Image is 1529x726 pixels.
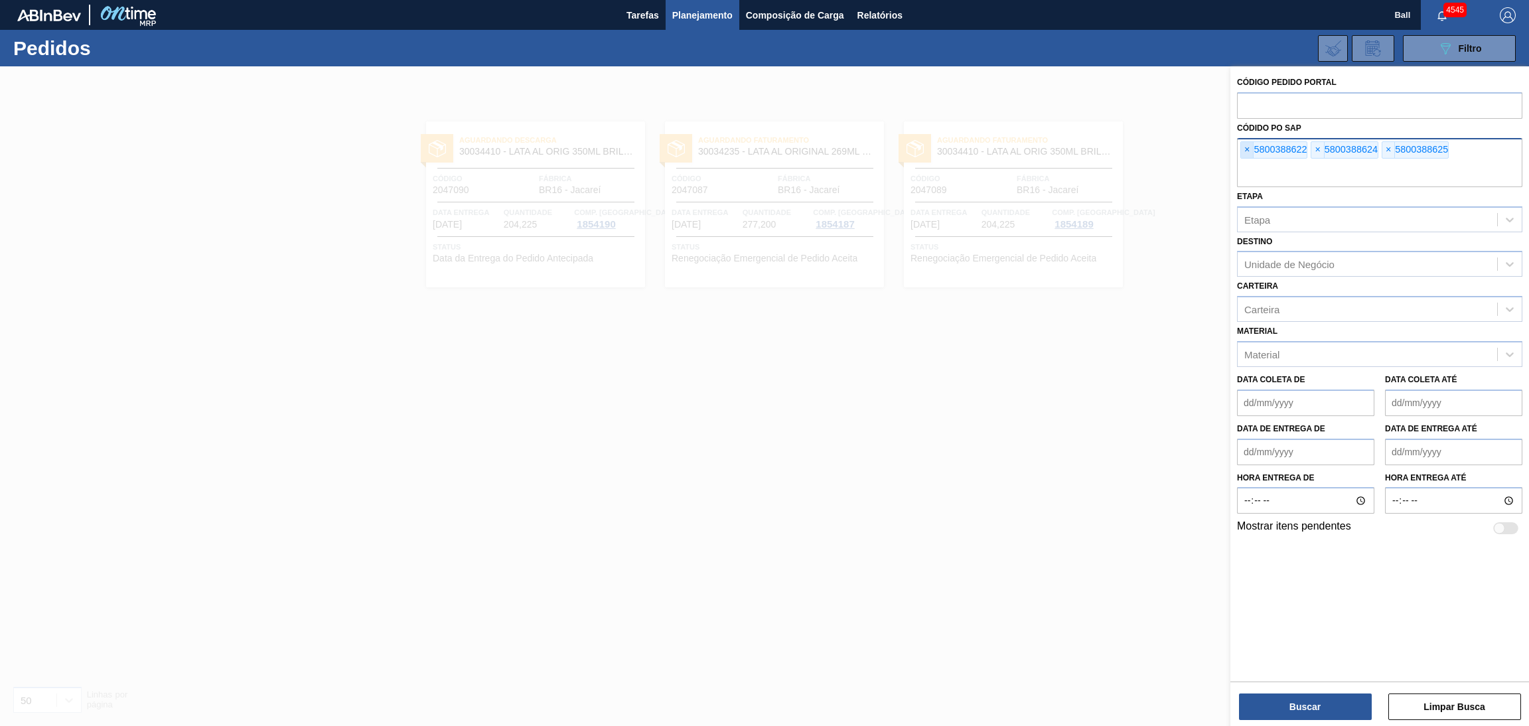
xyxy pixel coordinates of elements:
[1237,469,1374,488] label: Hora entrega de
[1237,237,1272,246] label: Destino
[1500,7,1516,23] img: Logout
[13,40,217,56] h1: Pedidos
[1237,375,1305,384] label: Data coleta de
[1237,327,1277,336] label: Material
[1244,214,1270,225] div: Etapa
[1237,520,1351,536] label: Mostrar itens pendentes
[1382,141,1449,159] div: 5800388625
[672,7,733,23] span: Planejamento
[1237,281,1278,291] label: Carteira
[1237,439,1374,465] input: dd/mm/yyyy
[1237,78,1337,87] label: Código Pedido Portal
[1403,35,1516,62] button: Filtro
[1385,469,1522,488] label: Hora entrega até
[1241,142,1254,158] span: ×
[1421,6,1463,25] button: Notificações
[1352,35,1394,62] div: Solicitação de Revisão de Pedidos
[1237,192,1263,201] label: Etapa
[1382,142,1395,158] span: ×
[1237,424,1325,433] label: Data de Entrega de
[1311,141,1378,159] div: 5800388624
[17,9,81,21] img: TNhmsLtSVTkK8tSr43FrP2fwEKptu5GPRR3wAAAABJRU5ErkJggg==
[1244,259,1335,270] div: Unidade de Negócio
[1385,439,1522,465] input: dd/mm/yyyy
[1385,375,1457,384] label: Data coleta até
[746,7,844,23] span: Composição de Carga
[1237,123,1301,133] label: Códido PO SAP
[1318,35,1348,62] div: Importar Negociações dos Pedidos
[1311,142,1324,158] span: ×
[1459,43,1482,54] span: Filtro
[1244,304,1279,315] div: Carteira
[1237,390,1374,416] input: dd/mm/yyyy
[1443,3,1467,17] span: 4545
[1385,390,1522,416] input: dd/mm/yyyy
[1240,141,1307,159] div: 5800388622
[626,7,659,23] span: Tarefas
[857,7,903,23] span: Relatórios
[1385,424,1477,433] label: Data de Entrega até
[1244,348,1279,360] div: Material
